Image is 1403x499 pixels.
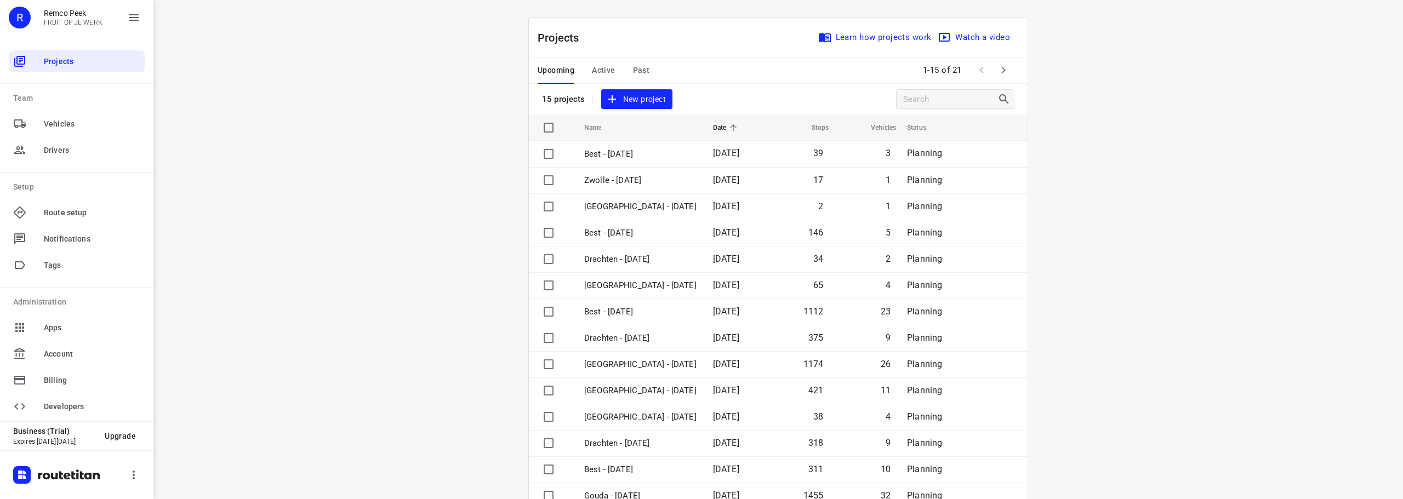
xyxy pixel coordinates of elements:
[13,438,96,445] p: Expires [DATE][DATE]
[713,121,741,134] span: Date
[713,306,739,317] span: [DATE]
[993,59,1014,81] span: Next Page
[584,437,697,450] p: Drachten - Tuesday
[907,254,942,264] span: Planning
[44,233,140,245] span: Notifications
[713,464,739,474] span: [DATE]
[813,254,823,264] span: 34
[886,280,891,290] span: 4
[96,426,145,446] button: Upgrade
[608,93,666,106] span: New project
[584,306,697,318] p: Best - Wednesday
[808,464,824,474] span: 311
[886,148,891,158] span: 3
[13,93,145,104] p: Team
[713,332,739,343] span: [DATE]
[907,175,942,185] span: Planning
[584,227,697,239] p: Best - Thursday
[907,464,942,474] span: Planning
[44,118,140,130] span: Vehicles
[881,359,891,369] span: 26
[713,201,739,211] span: [DATE]
[813,175,823,185] span: 17
[44,260,140,271] span: Tags
[44,145,140,156] span: Drivers
[907,332,942,343] span: Planning
[713,254,739,264] span: [DATE]
[808,385,824,395] span: 421
[907,280,942,290] span: Planning
[881,464,891,474] span: 10
[713,175,739,185] span: [DATE]
[886,411,891,422] span: 4
[44,19,102,26] p: FRUIT OP JE WERK
[857,121,896,134] span: Vehicles
[818,201,823,211] span: 2
[584,332,697,345] p: Drachten - Wednesday
[907,121,940,134] span: Status
[9,343,145,365] div: Account
[9,139,145,161] div: Drivers
[44,401,140,412] span: Developers
[584,253,697,266] p: Drachten - Thursday
[9,395,145,417] div: Developers
[44,375,140,386] span: Billing
[907,148,942,158] span: Planning
[584,463,697,476] p: Best - Tuesday
[797,121,829,134] span: Stops
[971,59,993,81] span: Previous Page
[9,228,145,250] div: Notifications
[907,227,942,238] span: Planning
[886,175,891,185] span: 1
[44,348,140,360] span: Account
[813,411,823,422] span: 38
[105,432,136,440] span: Upgrade
[907,359,942,369] span: Planning
[44,9,102,18] p: Remco Peek
[907,411,942,422] span: Planning
[9,113,145,135] div: Vehicles
[713,280,739,290] span: [DATE]
[9,254,145,276] div: Tags
[538,64,574,77] span: Upcoming
[903,91,997,108] input: Search projects
[584,385,697,397] p: Zwolle - Tuesday
[44,207,140,219] span: Route setup
[907,201,942,211] span: Planning
[713,148,739,158] span: [DATE]
[9,202,145,223] div: Route setup
[907,438,942,448] span: Planning
[44,56,140,67] span: Projects
[601,89,672,110] button: New project
[538,30,588,46] p: Projects
[881,306,891,317] span: 23
[592,64,615,77] span: Active
[713,411,739,422] span: [DATE]
[584,174,697,187] p: Zwolle - [DATE]
[813,280,823,290] span: 65
[997,93,1014,106] div: Search
[584,121,616,134] span: Name
[919,59,966,82] span: 1-15 of 21
[713,438,739,448] span: [DATE]
[713,385,739,395] span: [DATE]
[13,296,145,308] p: Administration
[584,411,697,423] p: Antwerpen - Tuesday
[44,322,140,334] span: Apps
[886,227,891,238] span: 5
[886,201,891,211] span: 1
[803,359,824,369] span: 1174
[881,385,891,395] span: 11
[9,369,145,391] div: Billing
[808,332,824,343] span: 375
[713,227,739,238] span: [DATE]
[907,385,942,395] span: Planning
[9,7,31,28] div: R
[886,438,891,448] span: 9
[584,279,697,292] p: Antwerpen - Wednesday
[9,50,145,72] div: Projects
[542,94,585,104] p: 15 projects
[9,317,145,339] div: Apps
[886,254,891,264] span: 2
[886,332,891,343] span: 9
